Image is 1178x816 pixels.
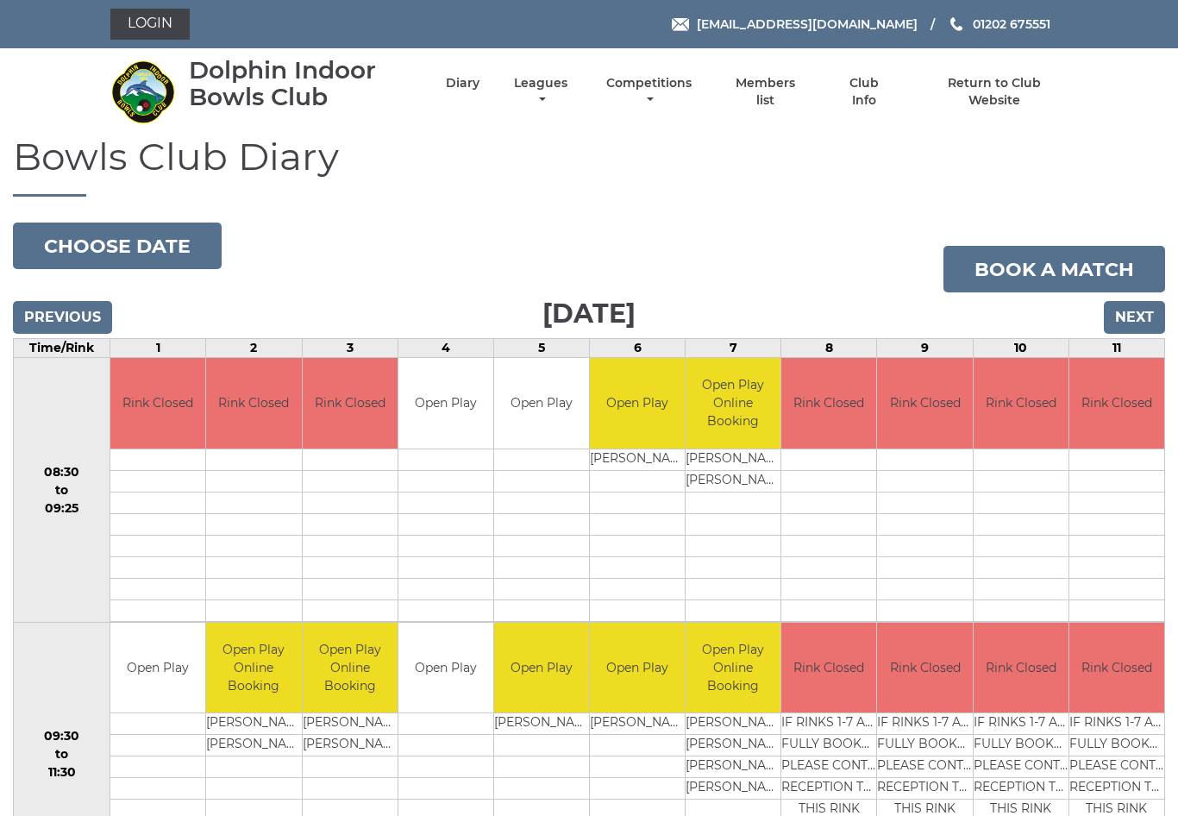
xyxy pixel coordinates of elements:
td: Rink Closed [974,358,1068,449]
td: 08:30 to 09:25 [14,358,110,623]
td: Rink Closed [877,358,972,449]
td: Open Play [398,623,493,713]
td: PLEASE CONTACT [1069,756,1164,778]
img: Email [672,18,689,31]
td: 5 [493,339,589,358]
td: [PERSON_NAME] [494,713,589,735]
td: 11 [1068,339,1164,358]
td: 3 [302,339,398,358]
a: Email [EMAIL_ADDRESS][DOMAIN_NAME] [672,15,918,34]
td: 4 [398,339,493,358]
td: RECEPTION TO BOOK [974,778,1068,800]
input: Next [1104,301,1165,334]
td: IF RINKS 1-7 ARE [974,713,1068,735]
img: Phone us [950,17,962,31]
td: Open Play [494,358,589,449]
span: [EMAIL_ADDRESS][DOMAIN_NAME] [697,16,918,32]
td: 9 [877,339,973,358]
a: Leagues [510,75,572,109]
td: [PERSON_NAME] [686,713,780,735]
td: [PERSON_NAME] [686,756,780,778]
td: Open Play [398,358,493,449]
td: Rink Closed [781,358,876,449]
td: FULLY BOOKED [781,735,876,756]
td: IF RINKS 1-7 ARE [877,713,972,735]
button: Choose date [13,223,222,269]
td: 7 [686,339,781,358]
td: Open Play [590,358,685,449]
td: Rink Closed [1069,358,1164,449]
td: [PERSON_NAME] [303,735,398,756]
td: [PERSON_NAME] [686,449,780,470]
td: 2 [206,339,302,358]
td: IF RINKS 1-7 ARE [781,713,876,735]
td: Rink Closed [110,358,205,449]
td: PLEASE CONTACT [781,756,876,778]
td: [PERSON_NAME] [590,449,685,470]
td: Open Play [494,623,589,713]
td: [PERSON_NAME] [686,735,780,756]
td: 6 [590,339,686,358]
td: PLEASE CONTACT [877,756,972,778]
td: [PERSON_NAME] [590,713,685,735]
td: Rink Closed [1069,623,1164,713]
td: Open Play [590,623,685,713]
img: Dolphin Indoor Bowls Club [110,60,175,124]
td: Rink Closed [974,623,1068,713]
td: 1 [110,339,206,358]
a: Return to Club Website [922,75,1068,109]
td: [PERSON_NAME] [686,470,780,492]
td: FULLY BOOKED [1069,735,1164,756]
td: Rink Closed [877,623,972,713]
a: Competitions [602,75,696,109]
a: Club Info [836,75,892,109]
td: RECEPTION TO BOOK [781,778,876,800]
td: [PERSON_NAME] [686,778,780,800]
td: 10 [973,339,1068,358]
span: 01202 675551 [973,16,1050,32]
td: Open Play Online Booking [686,358,780,449]
td: FULLY BOOKED [974,735,1068,756]
td: Open Play Online Booking [206,623,301,713]
td: Rink Closed [303,358,398,449]
td: FULLY BOOKED [877,735,972,756]
td: Open Play Online Booking [686,623,780,713]
a: Diary [446,75,479,91]
td: Time/Rink [14,339,110,358]
td: PLEASE CONTACT [974,756,1068,778]
td: [PERSON_NAME] [206,713,301,735]
td: RECEPTION TO BOOK [1069,778,1164,800]
td: Open Play [110,623,205,713]
td: RECEPTION TO BOOK [877,778,972,800]
td: 8 [781,339,877,358]
a: Phone us 01202 675551 [948,15,1050,34]
td: [PERSON_NAME] [206,735,301,756]
div: Dolphin Indoor Bowls Club [189,57,416,110]
input: Previous [13,301,112,334]
h1: Bowls Club Diary [13,135,1165,197]
td: [PERSON_NAME] [303,713,398,735]
td: Rink Closed [206,358,301,449]
a: Login [110,9,190,40]
td: IF RINKS 1-7 ARE [1069,713,1164,735]
td: Open Play Online Booking [303,623,398,713]
td: Rink Closed [781,623,876,713]
a: Members list [726,75,805,109]
a: Book a match [943,246,1165,292]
